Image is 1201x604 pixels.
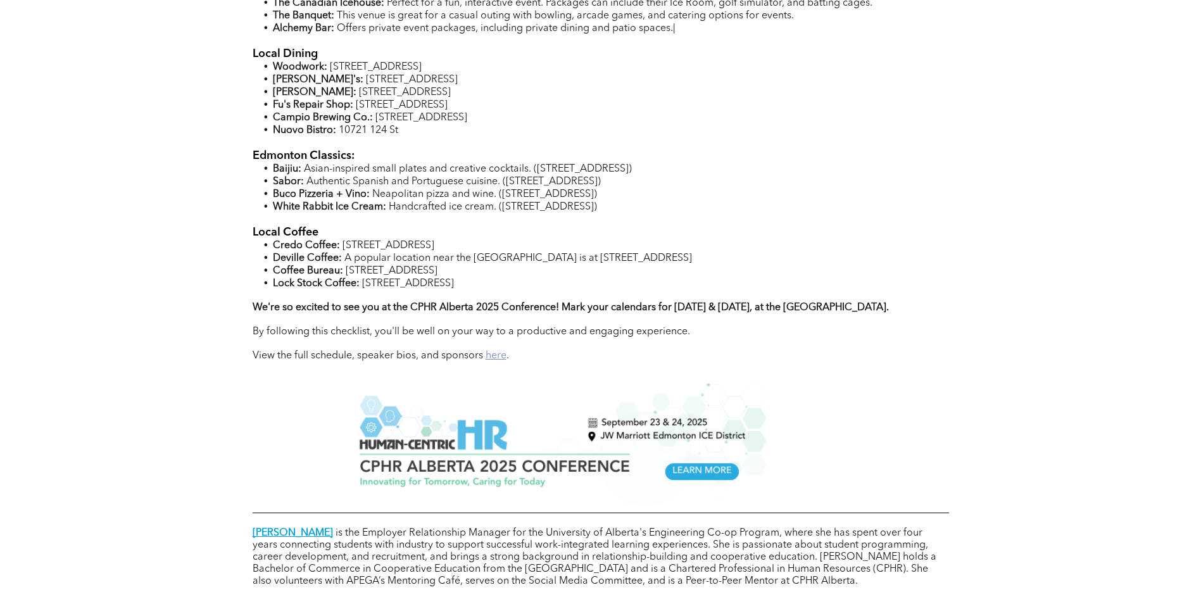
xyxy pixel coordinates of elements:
[356,100,448,110] span: [STREET_ADDRESS]
[304,164,632,174] span: Asian-inspired small plates and creative cocktails. ([STREET_ADDRESS])
[306,177,601,187] span: Authentic Spanish and Portuguese cuisine. ([STREET_ADDRESS])
[366,75,458,85] span: [STREET_ADDRESS]
[372,189,597,199] span: Neapolitan pizza and wine. ([STREET_ADDRESS])
[253,327,690,337] span: By following this checklist, you'll be well on your way to a productive and engaging experience.
[273,87,356,98] strong: [PERSON_NAME]:
[273,100,353,110] strong: Fu's Repair Shop:
[339,125,398,135] span: 10721 124 St
[273,253,342,263] strong: Deville Coffee:
[359,87,451,98] span: [STREET_ADDRESS]
[253,150,355,161] span: Edmonton Classics:
[337,11,794,21] span: This venue is great for a casual outing with bowling, arcade games, and catering options for events.
[337,23,676,34] span: Offers private event packages, including private dining and patio spaces.|
[273,266,343,276] strong: Coffee Bureau:
[273,189,370,199] strong: Buco Pizzeria + Vino:
[506,351,509,361] span: .
[273,279,360,289] strong: Lock Stock Coffee:
[273,241,340,251] strong: Credo Coffee:
[253,351,483,361] span: View the full schedule, speaker bios, and sponsors
[273,11,334,21] strong: The Banquet:
[389,202,597,212] span: Handcrafted ice cream. ([STREET_ADDRESS])
[375,113,467,123] span: [STREET_ADDRESS]
[273,75,363,85] strong: [PERSON_NAME]'s:
[273,113,373,123] strong: Campio Brewing Co.:
[253,48,318,60] span: Local Dining
[253,227,318,238] span: Local Coffee
[273,125,336,135] strong: Nuovo Bistro:
[344,253,692,263] span: A popular location near the [GEOGRAPHIC_DATA] is at [STREET_ADDRESS]
[273,202,386,212] strong: White Rabbit Ice Cream:
[330,62,422,72] span: [STREET_ADDRESS]
[362,279,454,289] span: [STREET_ADDRESS]
[486,351,506,361] a: here
[253,303,889,313] strong: We're so excited to see you at the CPHR Alberta 2025 Conference! Mark your calendars for [DATE] &...
[273,62,327,72] strong: Woodwork:
[253,528,936,586] span: is the Employer Relationship Manager for the University of Alberta's Engineering Co-op Program, w...
[273,164,301,174] strong: Baijiu:
[273,177,304,187] strong: Sabor:
[273,23,334,34] strong: Alchemy Bar:
[346,266,437,276] span: [STREET_ADDRESS]
[253,528,333,538] a: [PERSON_NAME]
[343,241,434,251] span: [STREET_ADDRESS]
